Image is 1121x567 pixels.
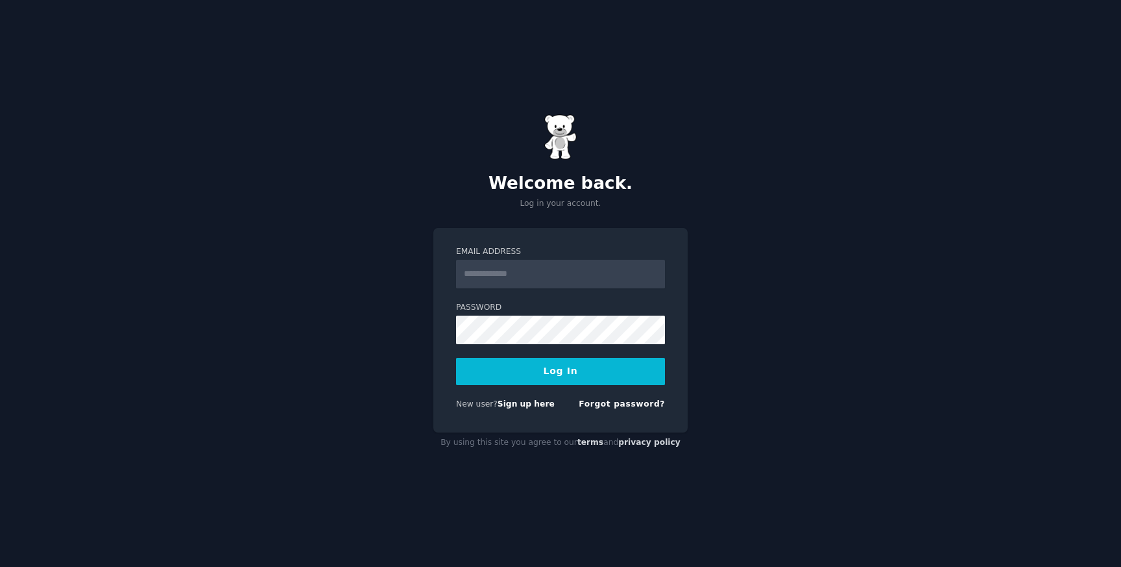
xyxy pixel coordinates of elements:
label: Password [456,302,665,314]
img: Gummy Bear [544,114,577,160]
a: Sign up here [498,399,555,409]
p: Log in your account. [433,198,688,210]
a: terms [577,438,603,447]
button: Log In [456,358,665,385]
a: privacy policy [618,438,681,447]
span: New user? [456,399,498,409]
div: By using this site you agree to our and [433,433,688,453]
a: Forgot password? [579,399,665,409]
label: Email Address [456,246,665,258]
h2: Welcome back. [433,173,688,194]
